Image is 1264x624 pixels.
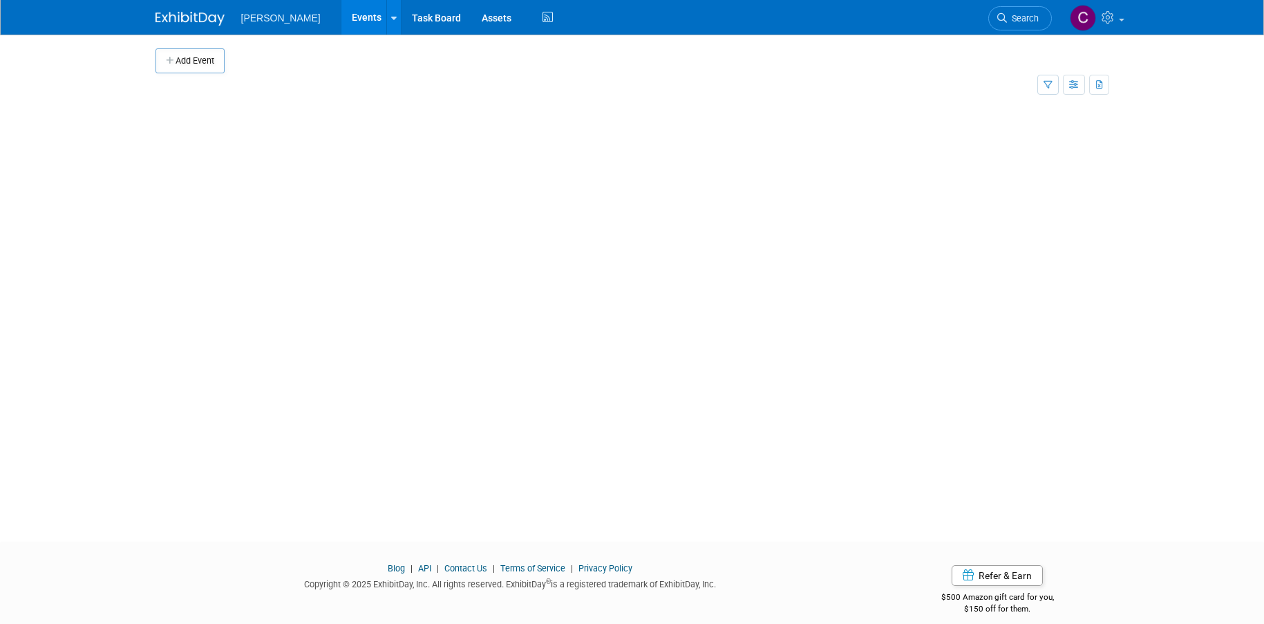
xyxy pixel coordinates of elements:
[489,563,498,573] span: |
[388,563,405,573] a: Blog
[578,563,632,573] a: Privacy Policy
[407,563,416,573] span: |
[988,6,1052,30] a: Search
[952,565,1043,586] a: Refer & Earn
[433,563,442,573] span: |
[241,12,321,24] span: [PERSON_NAME]
[886,582,1109,614] div: $500 Amazon gift card for you,
[155,575,866,591] div: Copyright © 2025 ExhibitDay, Inc. All rights reserved. ExhibitDay is a registered trademark of Ex...
[155,12,225,26] img: ExhibitDay
[567,563,576,573] span: |
[418,563,431,573] a: API
[500,563,565,573] a: Terms of Service
[1007,13,1039,24] span: Search
[444,563,487,573] a: Contact Us
[886,603,1109,615] div: $150 off for them.
[1070,5,1096,31] img: Cushing Phillips
[155,48,225,73] button: Add Event
[546,578,551,585] sup: ®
